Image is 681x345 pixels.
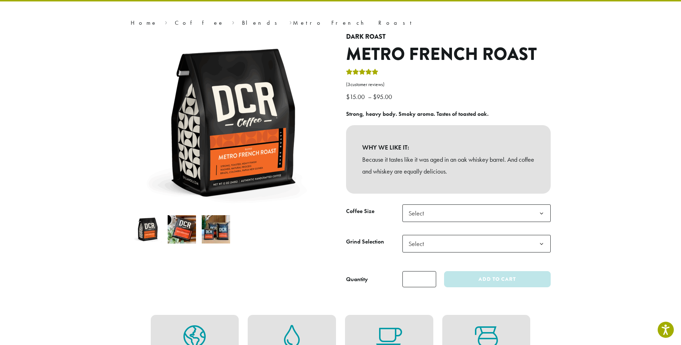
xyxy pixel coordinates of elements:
[406,206,431,220] span: Select
[402,204,551,222] span: Select
[289,16,292,27] span: ›
[232,16,234,27] span: ›
[131,19,157,27] a: Home
[165,16,167,27] span: ›
[168,215,196,244] img: Metro French Roast - Image 2
[202,215,230,244] img: Metro French Roast - Image 3
[131,19,551,27] nav: Breadcrumb
[402,271,436,287] input: Product quantity
[346,206,402,217] label: Coffee Size
[346,93,350,101] span: $
[444,271,550,287] button: Add to cart
[175,19,224,27] a: Coffee
[402,235,551,252] span: Select
[346,44,551,65] h1: Metro French Roast
[406,237,431,251] span: Select
[362,141,535,153] b: WHY WE LIKE IT:
[346,68,378,79] div: Rated 5.00 out of 5
[368,93,372,101] span: –
[346,33,551,41] h4: Dark Roast
[373,93,377,101] span: $
[346,81,551,88] a: (3customer reviews)
[346,237,402,247] label: Grind Selection
[346,275,368,284] div: Quantity
[373,93,394,101] bdi: 95.00
[134,215,162,244] img: Metro French Roast
[242,19,282,27] a: Blends
[346,93,367,101] bdi: 15.00
[348,81,350,88] span: 3
[362,153,535,178] p: Because it tastes like it was aged in an oak whiskey barrel. And coffee and whiskey are equally d...
[346,110,489,118] b: Strong, heavy body. Smoky aroma. Tastes of toasted oak.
